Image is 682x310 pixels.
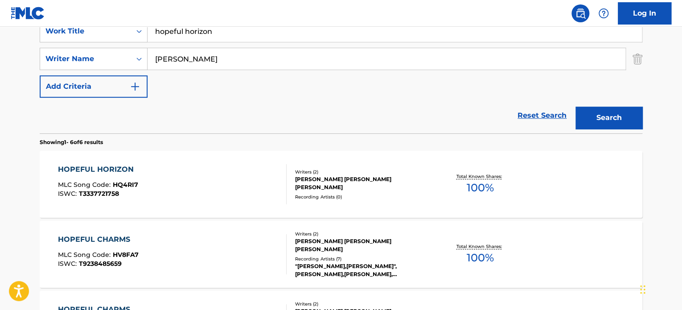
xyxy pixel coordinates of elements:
p: Showing 1 - 6 of 6 results [40,138,103,146]
button: Search [575,107,642,129]
span: T9238485659 [79,260,122,268]
form: Search Form [40,20,642,133]
span: ISWC : [58,260,79,268]
p: Total Known Shares: [456,173,504,180]
img: Delete Criterion [633,48,642,70]
img: search [575,8,586,19]
span: T3337721758 [79,190,119,198]
div: Writers ( 2 ) [295,169,430,175]
button: Add Criteria [40,75,148,98]
img: 9d2ae6d4665cec9f34b9.svg [130,81,140,92]
div: Work Title [45,26,126,37]
div: Recording Artists ( 7 ) [295,256,430,262]
div: HOPEFUL CHARMS [58,234,139,245]
span: ISWC : [58,190,79,198]
span: HV8FA7 [113,251,139,259]
a: HOPEFUL HORIZONMLC Song Code:HQ4RI7ISWC:T3337721758Writers (2)[PERSON_NAME] [PERSON_NAME] [PERSON... [40,151,642,218]
div: HOPEFUL HORIZON [58,164,138,175]
div: [PERSON_NAME] [PERSON_NAME] [PERSON_NAME] [295,237,430,253]
p: Total Known Shares: [456,243,504,250]
a: Log In [618,2,671,25]
img: help [598,8,609,19]
div: Writers ( 2 ) [295,231,430,237]
div: [PERSON_NAME] [PERSON_NAME] [PERSON_NAME] [295,175,430,191]
span: HQ4RI7 [113,181,138,189]
div: Writers ( 2 ) [295,301,430,307]
div: Drag [640,276,645,303]
div: Recording Artists ( 0 ) [295,194,430,200]
img: MLC Logo [11,7,45,20]
span: 100 % [466,180,493,196]
a: Public Search [571,4,589,22]
span: 100 % [466,250,493,266]
div: Help [595,4,612,22]
a: HOPEFUL CHARMSMLC Song Code:HV8FA7ISWC:T9238485659Writers (2)[PERSON_NAME] [PERSON_NAME] [PERSON_... [40,221,642,288]
span: MLC Song Code : [58,251,113,259]
div: "[PERSON_NAME],[PERSON_NAME]", [PERSON_NAME],[PERSON_NAME], [PERSON_NAME], [PERSON_NAME], UNIVERS... [295,262,430,278]
iframe: Chat Widget [637,267,682,310]
span: MLC Song Code : [58,181,113,189]
a: Reset Search [513,106,571,125]
div: Writer Name [45,54,126,64]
